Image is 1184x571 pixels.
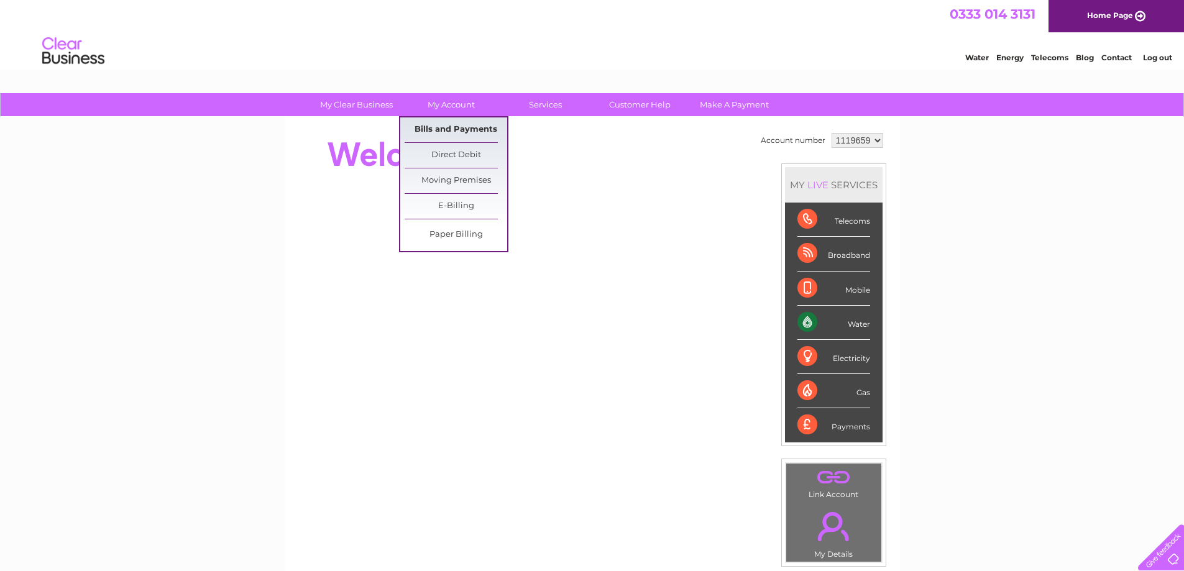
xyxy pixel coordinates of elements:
[797,203,870,237] div: Telecoms
[1076,53,1094,62] a: Blog
[797,408,870,442] div: Payments
[950,6,1035,22] a: 0333 014 3131
[405,117,507,142] a: Bills and Payments
[683,93,786,116] a: Make A Payment
[42,32,105,70] img: logo.png
[299,7,886,60] div: Clear Business is a trading name of Verastar Limited (registered in [GEOGRAPHIC_DATA] No. 3667643...
[797,272,870,306] div: Mobile
[405,143,507,168] a: Direct Debit
[805,179,831,191] div: LIVE
[996,53,1024,62] a: Energy
[797,306,870,340] div: Water
[797,237,870,271] div: Broadband
[785,167,883,203] div: MY SERVICES
[405,168,507,193] a: Moving Premises
[305,93,408,116] a: My Clear Business
[786,463,882,502] td: Link Account
[1143,53,1172,62] a: Log out
[589,93,691,116] a: Customer Help
[1031,53,1068,62] a: Telecoms
[494,93,597,116] a: Services
[965,53,989,62] a: Water
[405,194,507,219] a: E-Billing
[405,222,507,247] a: Paper Billing
[786,501,882,562] td: My Details
[789,467,878,488] a: .
[797,374,870,408] div: Gas
[789,505,878,548] a: .
[797,340,870,374] div: Electricity
[758,130,828,151] td: Account number
[400,93,502,116] a: My Account
[1101,53,1132,62] a: Contact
